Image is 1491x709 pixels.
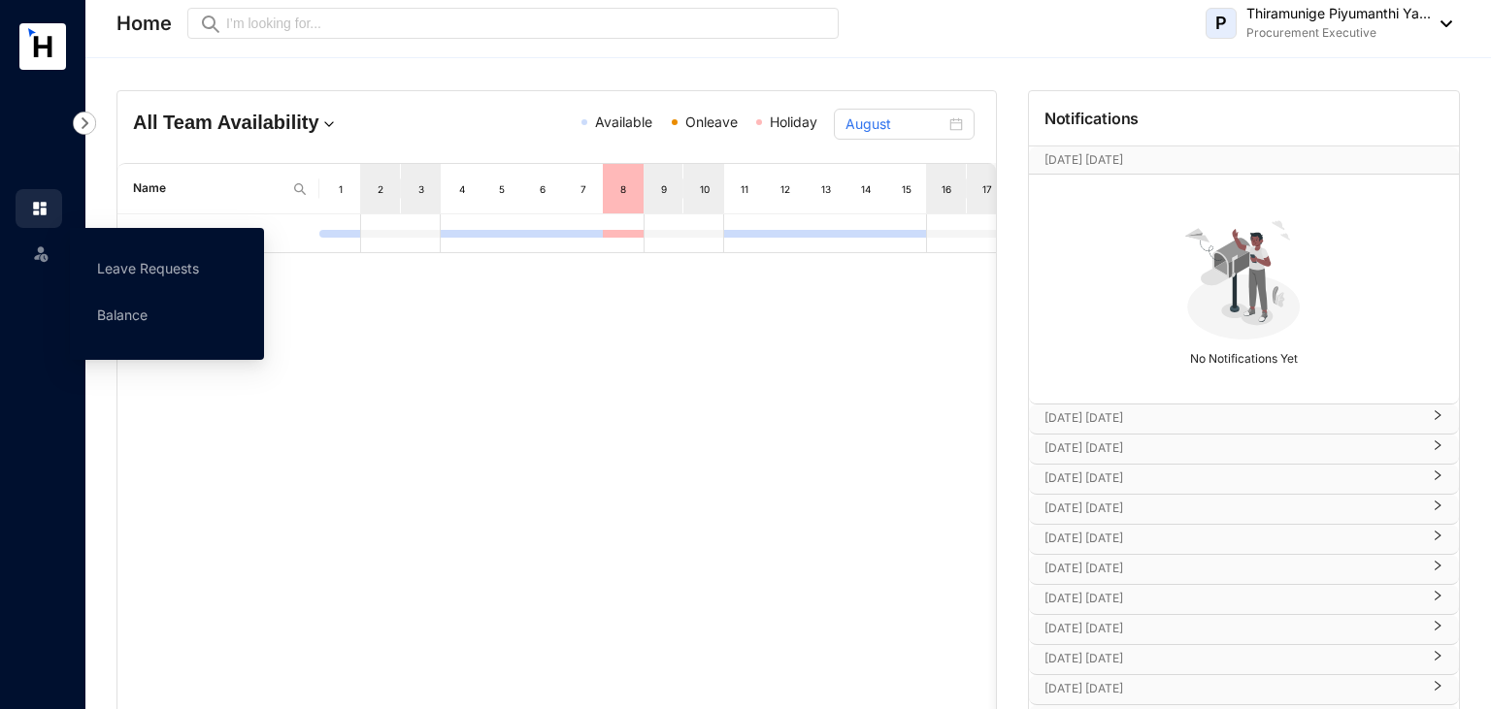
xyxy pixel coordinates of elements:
img: no-notification-yet.99f61bb71409b19b567a5111f7a484a1.svg [1176,209,1310,343]
div: [DATE] [DATE] [1029,404,1459,434]
div: 7 [576,179,591,199]
div: 6 [535,179,550,199]
p: [DATE] [DATE] [1044,438,1420,458]
a: Leave Requests [97,260,199,276]
p: Notifications [1044,107,1140,130]
div: [DATE] [DATE] [1029,555,1459,584]
div: [DATE] [DATE] [1029,615,1459,644]
img: dropdown.780994ddfa97fca24b89f58b1de131fa.svg [319,114,339,134]
div: 1 [333,179,348,199]
span: right [1432,628,1443,631]
p: [DATE] [DATE] [1044,649,1420,668]
span: Holiday [770,113,817,130]
span: right [1432,507,1443,511]
p: [DATE] [DATE] [1044,408,1420,428]
div: 3 [414,179,429,199]
div: 11 [737,179,752,199]
p: [DATE] [DATE] [1044,559,1420,578]
div: 15 [899,179,914,199]
td: Piyumanthi [117,214,319,253]
p: [DATE] [DATE] [1044,499,1420,518]
span: right [1432,567,1443,571]
h4: All Team Availability [133,109,414,136]
div: 9 [656,179,672,199]
p: [DATE] [DATE] [1044,468,1420,488]
span: P [1215,15,1227,32]
span: right [1432,597,1443,601]
span: Onleave [685,113,738,130]
p: [DATE] [DATE] [1044,679,1420,698]
div: [DATE] [DATE] [1029,465,1459,494]
p: Home [116,10,172,37]
div: [DATE] [DATE][DATE] [1029,146,1459,174]
div: [DATE] [DATE] [1029,645,1459,674]
div: 14 [858,179,874,199]
p: No Notifications Yet [1035,343,1453,369]
span: right [1432,688,1443,692]
span: right [1432,447,1443,451]
span: right [1432,477,1443,481]
img: dropdown-black.8e83cc76930a90b1a4fdb6d089b7bf3a.svg [1431,20,1452,27]
div: 2 [373,179,388,199]
a: Balance [97,306,148,323]
div: [DATE] [DATE] [1029,495,1459,524]
span: Available [595,113,652,130]
div: 5 [494,179,510,199]
div: [DATE] [DATE] [1029,675,1459,704]
div: [DATE] [DATE] [1029,585,1459,614]
div: 13 [818,179,834,199]
input: Select month [845,113,945,135]
p: [DATE] [DATE] [1044,150,1406,170]
img: home.c6720e0a13eba0172344.svg [31,200,49,217]
p: Procurement Executive [1246,23,1431,43]
p: Thiramunige Piyumanthi Ya... [1246,4,1431,23]
p: [DATE] [DATE] [1044,529,1420,548]
img: search.8ce656024d3affaeffe32e5b30621cb7.svg [292,181,308,197]
span: right [1432,537,1443,541]
p: [DATE] [DATE] [1044,589,1420,608]
p: [DATE] [DATE] [1044,619,1420,638]
div: 4 [454,179,470,199]
input: I’m looking for... [226,13,827,34]
img: nav-icon-right.af6afadce00d159da59955279c43614e.svg [73,112,96,135]
div: [DATE] [DATE] [1029,525,1459,554]
img: leave-unselected.2934df6273408c3f84d9.svg [31,243,50,263]
span: right [1432,658,1443,661]
span: right [1432,417,1443,421]
div: 8 [615,179,631,199]
span: Name [133,179,284,198]
div: 16 [939,179,954,199]
div: 10 [697,179,712,199]
div: 17 [979,179,995,199]
li: Home [16,189,62,228]
div: 12 [778,179,793,199]
div: [DATE] [DATE] [1029,435,1459,464]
